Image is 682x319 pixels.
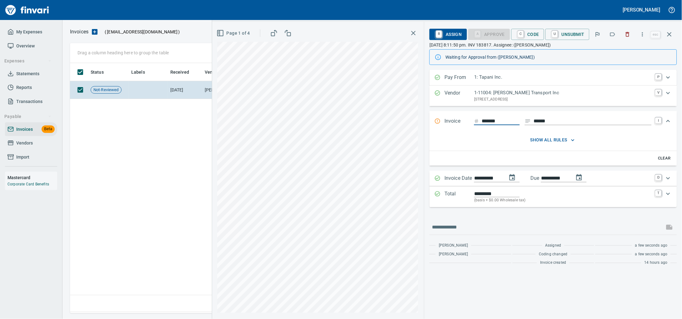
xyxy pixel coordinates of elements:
[447,136,658,144] span: show all rules
[5,25,57,39] a: My Expenses
[621,27,634,41] button: Discard
[444,134,661,146] button: show all rules
[525,118,531,124] svg: Invoice description
[42,125,55,133] span: Beta
[215,27,253,39] button: Page 1 of 4
[434,29,462,40] span: Assign
[429,70,677,86] div: Expand
[621,5,662,15] button: [PERSON_NAME]
[550,29,584,40] span: Unsubmit
[4,57,52,65] span: Expenses
[170,68,189,76] span: Received
[170,68,197,76] span: Received
[651,31,660,38] a: esc
[16,70,39,78] span: Statements
[635,251,668,258] span: a few seconds ago
[5,39,57,53] a: Overview
[545,29,589,40] button: UUnsubmit
[635,243,668,249] span: a few seconds ago
[91,87,121,93] span: Not-Reviewed
[439,243,468,249] span: [PERSON_NAME]
[168,81,202,99] td: [DATE]
[205,68,242,76] span: Vendor / From
[202,81,265,99] td: [PERSON_NAME] Transport Inc (1-11004)
[5,81,57,95] a: Reports
[2,111,54,122] button: Payable
[429,132,677,165] div: Expand
[16,98,43,106] span: Transactions
[16,153,29,161] span: Import
[8,174,57,181] h6: Mastercard
[474,117,479,125] svg: Invoice number
[511,29,544,40] button: CCode
[644,260,668,266] span: 14 hours ago
[444,174,474,183] p: Invoice Date
[91,68,112,76] span: Status
[552,31,558,37] a: U
[636,27,649,41] button: More
[649,27,677,42] span: Close invoice
[5,150,57,164] a: Import
[655,89,662,96] a: V
[540,260,566,266] span: Invoice created
[444,190,474,204] p: Total
[78,50,169,56] p: Drag a column heading here to group the table
[70,28,88,36] p: Invoices
[429,42,677,48] p: [DATE] 8:11:50 pm. INV 183817. Assignee: ([PERSON_NAME])
[468,31,510,37] div: Coding Required
[88,28,101,36] button: Upload an Invoice
[623,7,660,13] h5: [PERSON_NAME]
[70,28,88,36] nav: breadcrumb
[5,67,57,81] a: Statements
[545,243,561,249] span: Assigned
[662,220,677,235] span: This records your message into the invoice and notifies anyone mentioned
[591,27,604,41] button: Flag
[5,95,57,109] a: Transactions
[5,122,57,136] a: InvoicesBeta
[655,74,662,80] a: P
[436,31,442,37] a: R
[429,171,677,186] div: Expand
[655,174,662,181] a: D
[655,190,662,196] a: T
[5,136,57,150] a: Vendors
[505,170,520,185] button: change date
[101,29,180,35] p: ( )
[444,117,474,125] p: Invoice
[444,74,474,82] p: Pay From
[2,55,54,67] button: Expenses
[429,186,677,207] div: Expand
[16,42,35,50] span: Overview
[518,31,524,37] a: C
[474,96,652,103] p: [STREET_ADDRESS]
[606,27,619,41] button: Labels
[474,74,652,81] p: 1: Tapani Inc.
[205,68,233,76] span: Vendor / From
[106,29,178,35] span: [EMAIL_ADDRESS][DOMAIN_NAME]
[4,2,51,17] img: Finvari
[572,170,587,185] button: change due date
[655,117,662,124] a: I
[429,86,677,106] div: Expand
[445,52,672,63] div: Waiting for Approval from ([PERSON_NAME])
[516,29,539,40] span: Code
[474,89,652,96] p: 1-11004: [PERSON_NAME] Transport Inc
[91,68,104,76] span: Status
[530,174,560,182] p: Due
[654,154,674,163] button: Clear
[444,89,474,102] p: Vendor
[218,29,250,37] span: Page 1 of 4
[16,28,42,36] span: My Expenses
[474,197,652,204] p: (basis + $0.00 Wholesale tax)
[429,29,467,40] button: RAssign
[429,111,677,132] div: Expand
[16,139,33,147] span: Vendors
[131,68,153,76] span: Labels
[439,251,468,258] span: [PERSON_NAME]
[131,68,145,76] span: Labels
[4,113,52,120] span: Payable
[16,84,32,91] span: Reports
[16,125,33,133] span: Invoices
[539,251,567,258] span: Coding changed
